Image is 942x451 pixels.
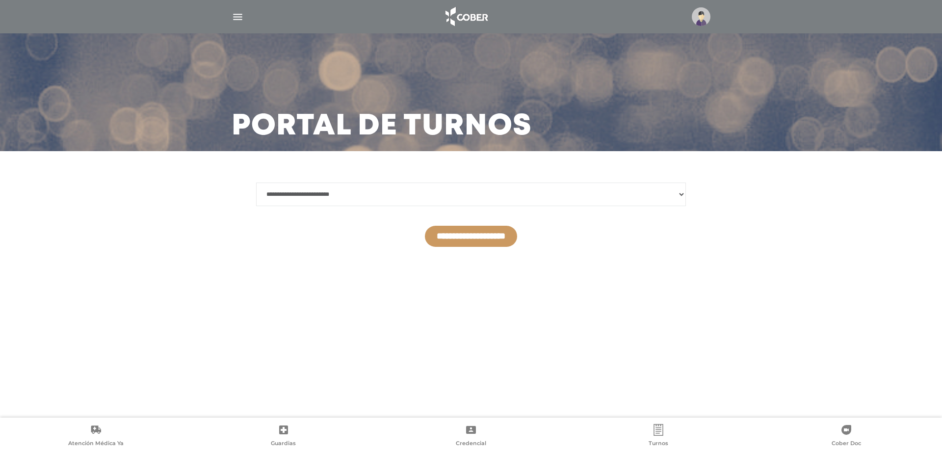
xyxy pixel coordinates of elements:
[232,114,532,139] h3: Portal de turnos
[377,424,565,449] a: Credencial
[189,424,377,449] a: Guardias
[649,440,668,449] span: Turnos
[68,440,124,449] span: Atención Médica Ya
[753,424,940,449] a: Cober Doc
[692,7,710,26] img: profile-placeholder.svg
[456,440,486,449] span: Credencial
[2,424,189,449] a: Atención Médica Ya
[565,424,752,449] a: Turnos
[832,440,861,449] span: Cober Doc
[271,440,296,449] span: Guardias
[232,11,244,23] img: Cober_menu-lines-white.svg
[440,5,492,28] img: logo_cober_home-white.png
